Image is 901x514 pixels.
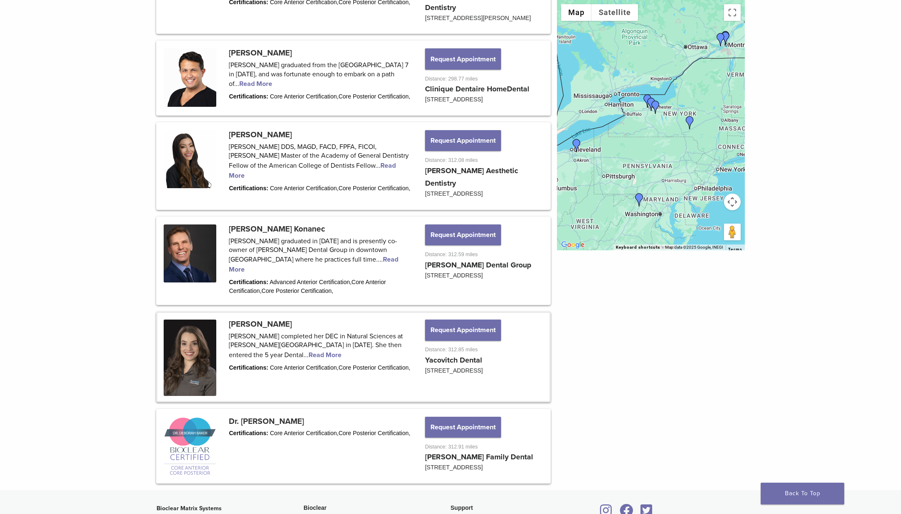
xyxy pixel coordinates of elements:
a: Open this area in Google Maps (opens a new window) [559,239,587,250]
img: Google [559,239,587,250]
button: Request Appointment [425,48,501,69]
button: Toggle fullscreen view [724,4,741,21]
span: Support [450,504,473,511]
button: Drag Pegman onto the map to open Street View [724,224,741,240]
button: Show street map [561,4,592,21]
div: Dr. Deborah Baker [633,193,646,207]
div: Dr. Nicolas Cohen [714,33,727,46]
div: Dr. Svetlana Yurovskiy [649,101,662,114]
button: Request Appointment [425,320,501,340]
a: Back To Top [761,483,844,504]
button: Show satellite imagery [592,4,638,21]
button: Request Appointment [425,130,501,151]
div: Dr. Taras Konanec [719,32,732,45]
div: Dr. Bhumija Gupta [641,94,654,108]
button: Request Appointment [425,224,501,245]
span: Map data ©2025 Google, INEGI [665,245,723,249]
a: Terms (opens in new tab) [728,247,742,252]
div: Dr. Bhumija Gupta [645,98,658,111]
strong: Bioclear Matrix Systems [157,505,222,512]
div: Dr. Laura Walsh [570,139,583,152]
button: Request Appointment [425,417,501,438]
span: Bioclear [304,504,326,511]
div: Dr. Michelle Gifford [683,116,696,129]
div: Dr. Katy Yacovitch [719,31,732,44]
button: Map camera controls [724,194,741,210]
button: Keyboard shortcuts [616,244,660,250]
